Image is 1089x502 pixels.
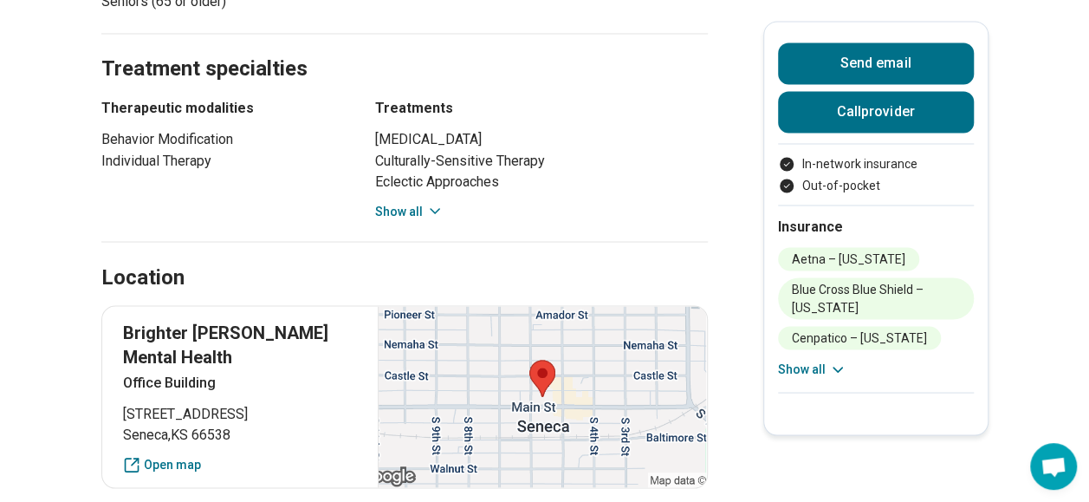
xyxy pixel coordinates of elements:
ul: Payment options [778,154,974,194]
button: Show all [778,360,846,378]
h2: Location [101,263,185,292]
a: Open map [123,455,358,473]
li: Behavior Modification [101,129,344,150]
button: Send email [778,42,974,84]
button: Show all [375,202,444,220]
h2: Treatment specialties [101,13,708,84]
div: Open chat [1030,443,1077,490]
li: Eclectic Approaches [375,171,708,192]
span: Seneca , KS 66538 [123,424,358,445]
li: In-network insurance [778,154,974,173]
span: [STREET_ADDRESS] [123,403,358,424]
h3: Therapeutic modalities [101,98,344,119]
p: Office Building [123,372,358,393]
li: Cenpatico – [US_STATE] [778,326,941,349]
h3: Treatments [375,98,708,119]
li: Culturally-Sensitive Therapy [375,150,708,171]
li: Aetna – [US_STATE] [778,247,919,271]
li: Out-of-pocket [778,176,974,194]
li: Individual Therapy [101,150,344,171]
li: [MEDICAL_DATA] [375,129,708,150]
p: Brighter [PERSON_NAME] Mental Health [123,320,358,368]
button: Callprovider [778,91,974,133]
li: Blue Cross Blue Shield – [US_STATE] [778,277,974,319]
h2: Insurance [778,216,974,237]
